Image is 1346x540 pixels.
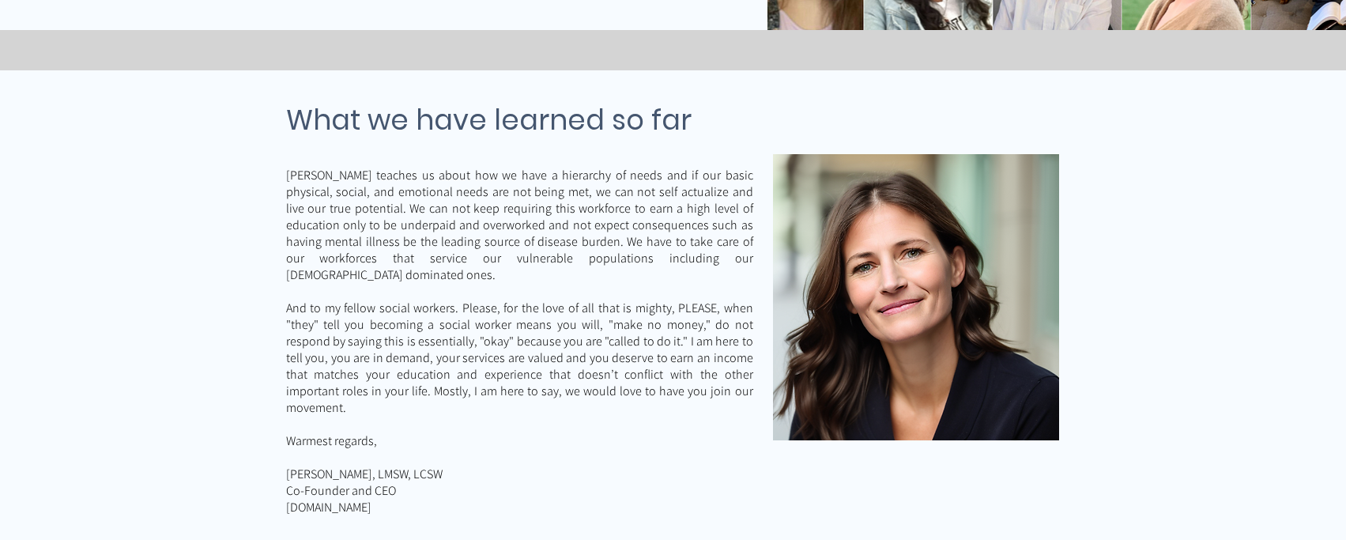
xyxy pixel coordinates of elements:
[286,466,753,482] p: [PERSON_NAME], LMSW, LCSW
[286,449,753,466] p: ​
[286,416,753,432] p: ​
[286,283,753,300] p: ​
[286,482,753,499] p: Co-Founder and CEO
[286,499,753,515] p: [DOMAIN_NAME]
[286,300,753,416] p: And to my fellow social workers. Please, for the love of all that is mighty, PLEASE, when "they" ...
[286,432,753,449] p: Warmest regards,
[286,99,1197,141] h3: What we have learned so far
[286,167,753,283] p: [PERSON_NAME] teaches us about how we have a hierarchy of needs and if our basic physical, social...
[773,154,1059,440] img: TelebehavioralHealth.US Founder, Susie Rigas-Morozowich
